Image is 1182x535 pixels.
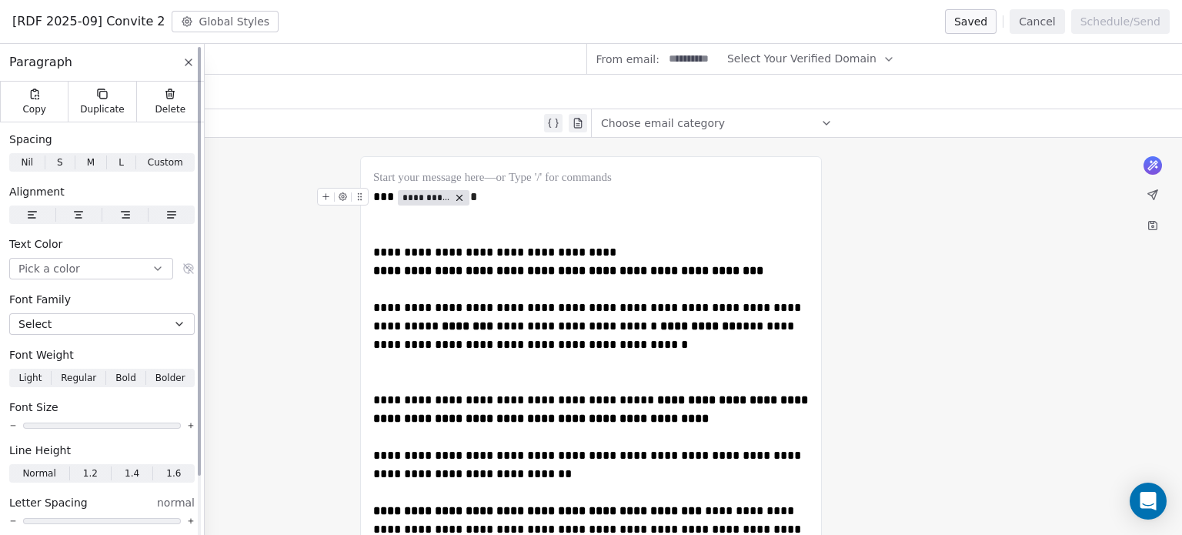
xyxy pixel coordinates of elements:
div: Open Intercom Messenger [1130,483,1167,520]
span: Light [18,371,42,385]
span: Copy [22,103,46,115]
button: Schedule/Send [1071,9,1170,34]
span: normal [157,495,195,510]
span: Bold [115,371,136,385]
button: Saved [945,9,997,34]
span: L [119,155,124,169]
span: Select Your Verified Domain [727,51,876,67]
span: From email: [596,52,659,67]
span: 1.2 [83,466,98,480]
span: Custom [148,155,183,169]
span: Normal [22,466,55,480]
span: Regular [61,371,96,385]
span: [RDF 2025-09] Convite 2 [12,12,165,31]
button: Cancel [1010,9,1064,34]
button: Pick a color [9,258,173,279]
span: Bolder [155,371,185,385]
span: Line Height [9,443,71,458]
span: 1.4 [125,466,139,480]
span: Font Family [9,292,71,307]
span: Select [18,316,52,332]
span: Font Size [9,400,58,415]
span: Nil [21,155,33,169]
span: Delete [155,103,186,115]
span: 1.6 [166,466,181,480]
button: Global Styles [172,11,279,32]
span: Duplicate [80,103,124,115]
span: M [87,155,95,169]
span: Font Weight [9,347,74,363]
span: Text Color [9,236,62,252]
span: Letter Spacing [9,495,88,510]
span: Alignment [9,184,65,199]
span: Paragraph [9,53,72,72]
span: Choose email category [601,115,725,131]
span: Spacing [9,132,52,147]
span: S [57,155,63,169]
